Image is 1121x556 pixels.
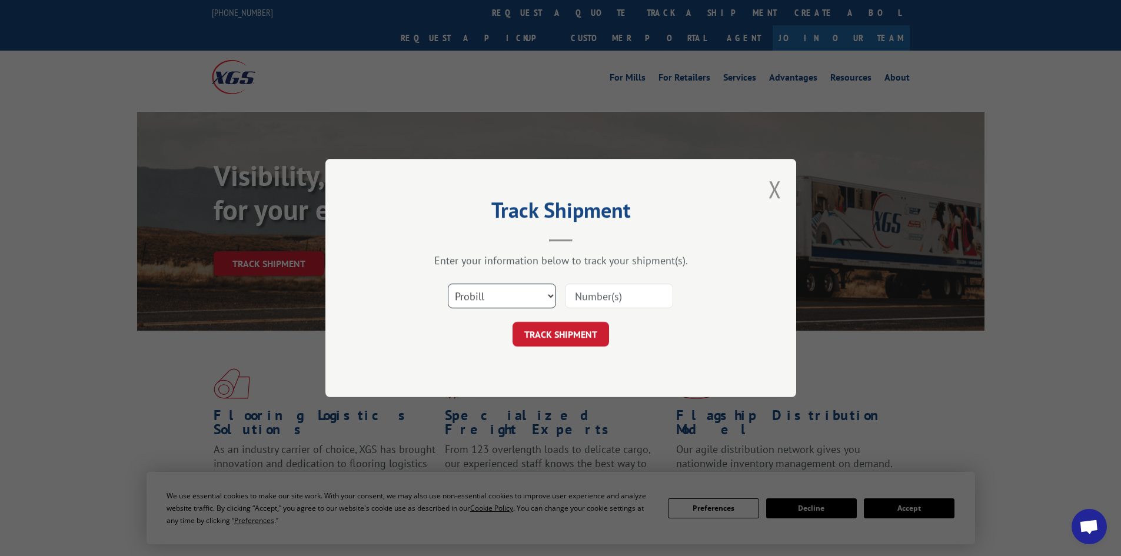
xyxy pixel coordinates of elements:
h2: Track Shipment [384,202,737,224]
button: TRACK SHIPMENT [513,322,609,347]
input: Number(s) [565,284,673,308]
div: Enter your information below to track your shipment(s). [384,254,737,267]
button: Close modal [769,174,781,205]
div: Open chat [1072,509,1107,544]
